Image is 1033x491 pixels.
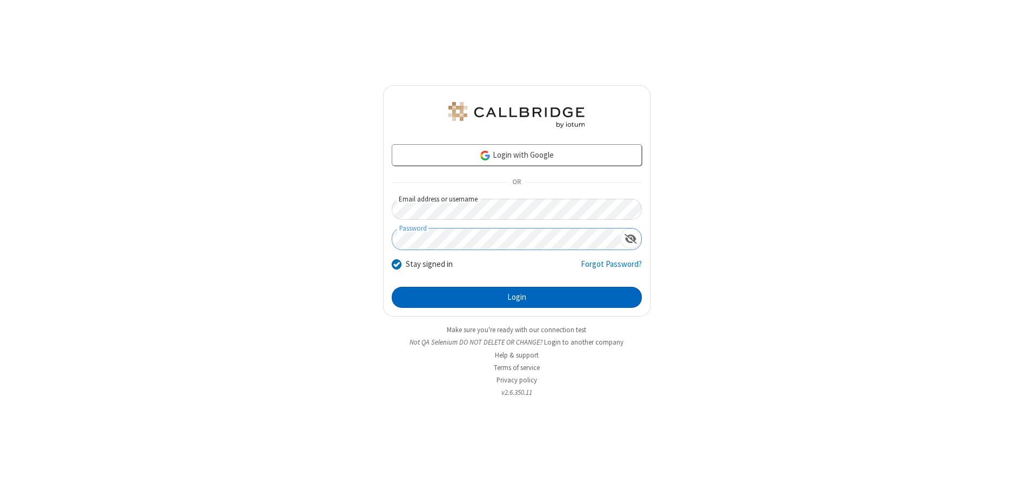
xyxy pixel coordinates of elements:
a: Terms of service [494,363,540,372]
div: Show password [620,228,641,248]
img: QA Selenium DO NOT DELETE OR CHANGE [446,102,587,128]
a: Privacy policy [497,375,537,385]
button: Login to another company [544,337,623,347]
input: Password [392,228,620,250]
li: Not QA Selenium DO NOT DELETE OR CHANGE? [383,337,650,347]
label: Stay signed in [406,258,453,271]
button: Login [392,287,642,308]
span: OR [508,175,525,190]
input: Email address or username [392,199,642,220]
a: Make sure you're ready with our connection test [447,325,586,334]
a: Help & support [495,351,539,360]
a: Login with Google [392,144,642,166]
a: Forgot Password? [581,258,642,279]
li: v2.6.350.11 [383,387,650,398]
img: google-icon.png [479,150,491,162]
